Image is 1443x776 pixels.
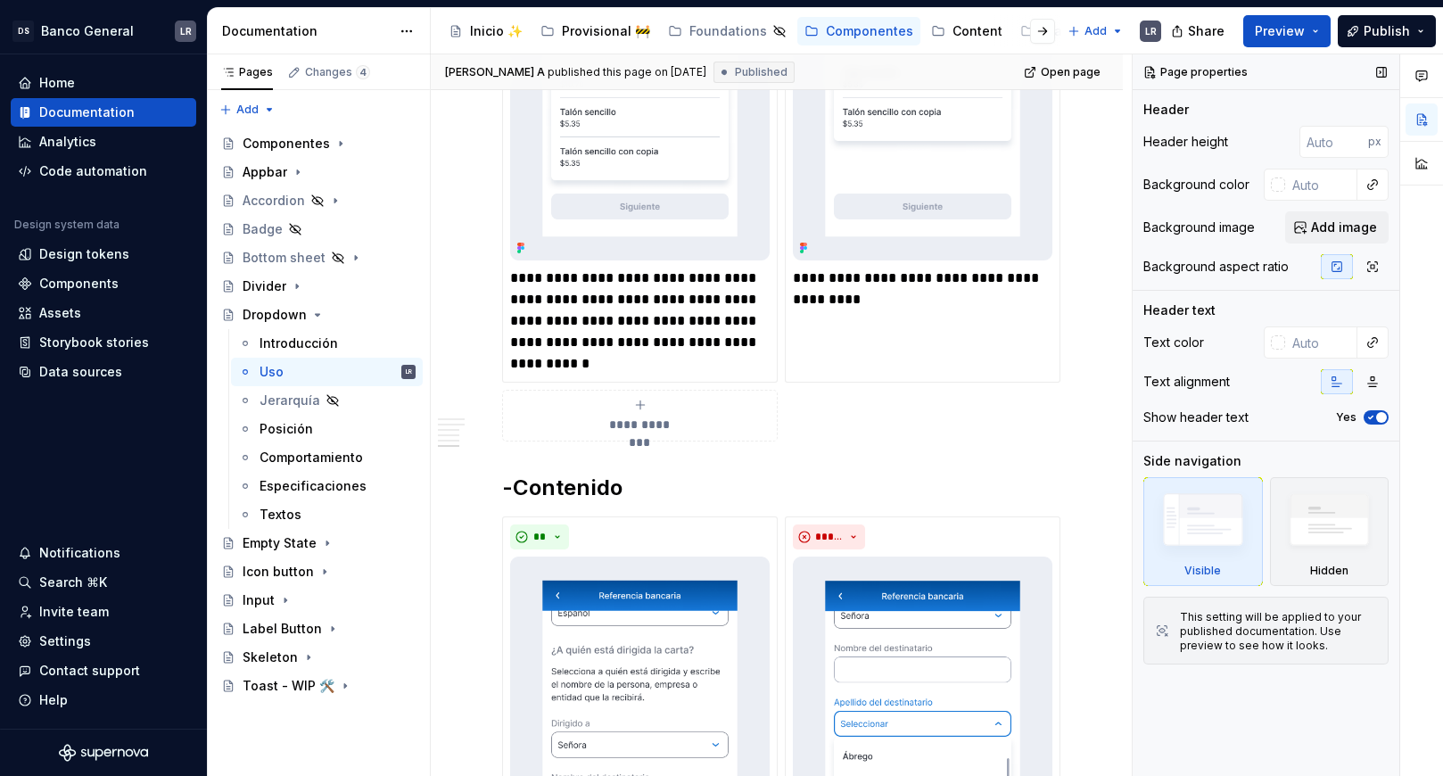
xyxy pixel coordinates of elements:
a: Comportamiento [231,443,423,472]
a: Data sources [11,358,196,386]
a: Components [11,269,196,298]
a: Storybook stories [11,328,196,357]
h2: -Contenido [502,474,1051,502]
a: Inicio ✨ [441,17,530,45]
div: Documentation [222,22,391,40]
span: [PERSON_NAME] A [445,65,545,79]
a: Textos [231,500,423,529]
div: Background image [1143,219,1255,236]
div: Componentes [826,22,913,40]
a: UsoLR [231,358,423,386]
div: Text alignment [1143,373,1230,391]
span: Open page [1041,65,1101,79]
a: Componentes [214,129,423,158]
div: Data sources [39,363,122,381]
div: Settings [39,632,91,650]
a: Jerarquía [231,386,423,415]
button: Preview [1243,15,1331,47]
a: Home [11,69,196,97]
a: Skeleton [214,643,423,672]
a: Toast - WIP 🛠️ [214,672,423,700]
div: Text color [1143,334,1204,351]
div: Search ⌘K [39,574,107,591]
div: Uso [260,363,284,381]
a: Settings [11,627,196,656]
div: Hidden [1310,564,1348,578]
span: Add [1084,24,1107,38]
div: Input [243,591,275,609]
div: Dropdown [243,306,307,324]
button: Add image [1285,211,1389,244]
a: Provisional 🚧 [533,17,657,45]
div: Content [952,22,1002,40]
div: Storybook stories [39,334,149,351]
div: Provisional 🚧 [562,22,650,40]
a: Label Button [214,615,423,643]
div: Posición [260,420,313,438]
button: Add [214,97,281,122]
button: DSBanco GeneralLR [4,12,203,50]
div: LR [406,363,412,381]
div: Components [39,275,119,293]
a: Icon button [214,557,423,586]
div: Visible [1184,564,1221,578]
button: Share [1162,15,1236,47]
div: Analytics [39,133,96,151]
div: Background aspect ratio [1143,258,1289,276]
div: Design system data [14,218,120,232]
div: Side navigation [1143,452,1241,470]
div: Comportamiento [260,449,363,466]
input: Auto [1285,169,1357,201]
div: LR [180,24,192,38]
input: Auto [1285,326,1357,359]
div: Divider [243,277,286,295]
div: Label Button [243,620,322,638]
div: Changes [305,65,370,79]
div: Header text [1143,301,1216,319]
a: Empty State [214,529,423,557]
div: Empty State [243,534,317,552]
a: Componentes [797,17,920,45]
div: Header height [1143,133,1228,151]
div: Icon button [243,563,314,581]
span: 4 [356,65,370,79]
a: Documentation [11,98,196,127]
div: Design tokens [39,245,129,263]
div: Help [39,691,68,709]
svg: Supernova Logo [59,744,148,762]
a: Input [214,586,423,615]
span: Share [1188,22,1224,40]
a: Assets [11,299,196,327]
a: Bottom sheet [214,244,423,272]
div: Bottom sheet [243,249,326,267]
div: Pages [221,65,273,79]
a: Design tokens [11,240,196,268]
a: Badge [214,215,423,244]
div: Code automation [39,162,147,180]
a: Invite team [11,598,196,626]
div: Notifications [39,544,120,562]
div: Componentes [243,135,330,153]
div: Page tree [441,13,1059,49]
div: Banco General [41,22,134,40]
button: Publish [1338,15,1436,47]
p: px [1368,135,1381,149]
button: Help [11,686,196,714]
div: Especificaciones [260,477,367,495]
label: Yes [1336,410,1356,425]
div: Toast - WIP 🛠️ [243,677,334,695]
a: Foundations [661,17,794,45]
div: Page tree [214,129,423,700]
div: This setting will be applied to your published documentation. Use preview to see how it looks. [1180,610,1377,653]
div: Jerarquía [260,392,320,409]
a: Posición [231,415,423,443]
div: Documentation [39,103,135,121]
button: Add [1062,19,1129,44]
a: Analytics [11,128,196,156]
a: Code automation [11,157,196,186]
div: Foundations [689,22,767,40]
div: DS [12,21,34,42]
a: Dropdown [214,301,423,329]
span: Add image [1311,219,1377,236]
